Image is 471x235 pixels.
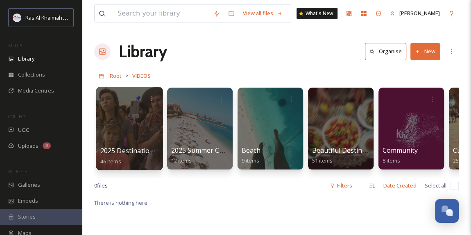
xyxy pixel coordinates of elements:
span: 0 file s [94,182,108,190]
a: 2025 Summer Campaign Edits12 items [171,147,263,164]
a: Beach9 items [242,147,260,164]
a: Library [119,39,167,64]
span: COLLECT [8,113,26,120]
span: 2025 Summer Campaign Edits [171,146,263,155]
span: 51 items [312,157,333,164]
span: 12 items [171,157,192,164]
span: 46 items [100,157,121,165]
a: [PERSON_NAME] [386,5,444,21]
div: Filters [326,178,356,194]
div: 8 [43,142,51,149]
span: There is nothing here. [94,199,149,206]
span: Beach [242,146,260,155]
a: Beautiful Destinations51 items [312,147,381,164]
span: Library [18,55,34,63]
a: Root [110,71,122,81]
span: Select all [425,182,446,190]
span: Community [383,146,418,155]
a: View all files [239,5,287,21]
a: Community8 items [383,147,418,164]
span: MEDIA [8,42,23,48]
span: Media Centres [18,87,54,95]
span: Uploads [18,142,38,150]
span: 2025 Destination Video [100,146,173,155]
span: Root [110,72,122,79]
span: WIDGETS [8,168,27,174]
a: Organise [365,43,410,60]
div: Date Created [379,178,421,194]
a: What's New [297,8,337,19]
span: Galleries [18,181,40,189]
button: New [410,43,440,60]
span: UGC [18,126,29,134]
span: Beautiful Destinations [312,146,381,155]
a: 2025 Destination Video46 items [100,147,173,165]
span: 8 items [383,157,400,164]
img: Logo_RAKTDA_RGB-01.png [13,14,21,22]
span: Embeds [18,197,38,205]
span: 9 items [242,157,259,164]
button: Open Chat [435,199,459,223]
span: [PERSON_NAME] [399,9,440,17]
span: Stories [18,213,36,221]
span: Collections [18,71,45,79]
span: Ras Al Khaimah Tourism Development Authority [25,14,141,21]
a: VIDEOS [132,71,151,81]
span: VIDEOS [132,72,151,79]
button: Organise [365,43,406,60]
input: Search your library [113,5,209,23]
